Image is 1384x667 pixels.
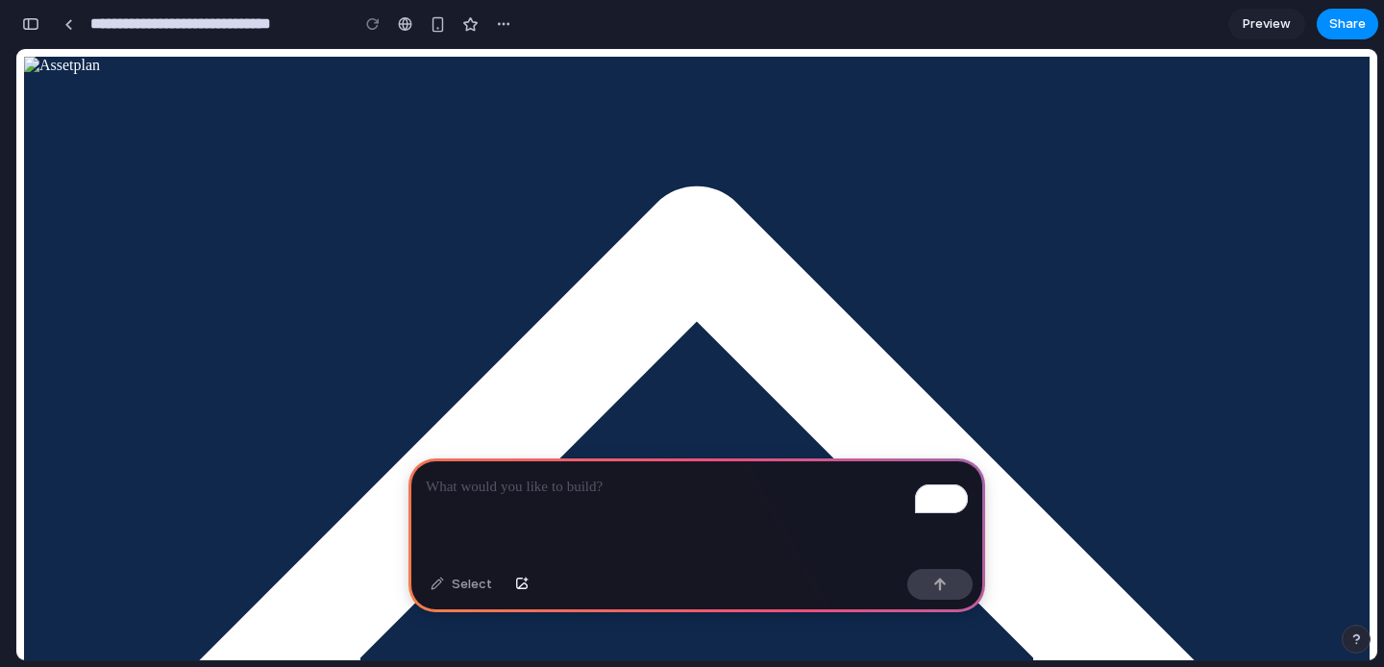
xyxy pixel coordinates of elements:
[408,458,985,561] div: To enrich screen reader interactions, please activate Accessibility in Grammarly extension settings
[8,8,84,25] img: Assetplan
[1228,9,1305,39] a: Preview
[1329,14,1366,34] span: Share
[1317,9,1378,39] button: Share
[1243,14,1291,34] span: Preview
